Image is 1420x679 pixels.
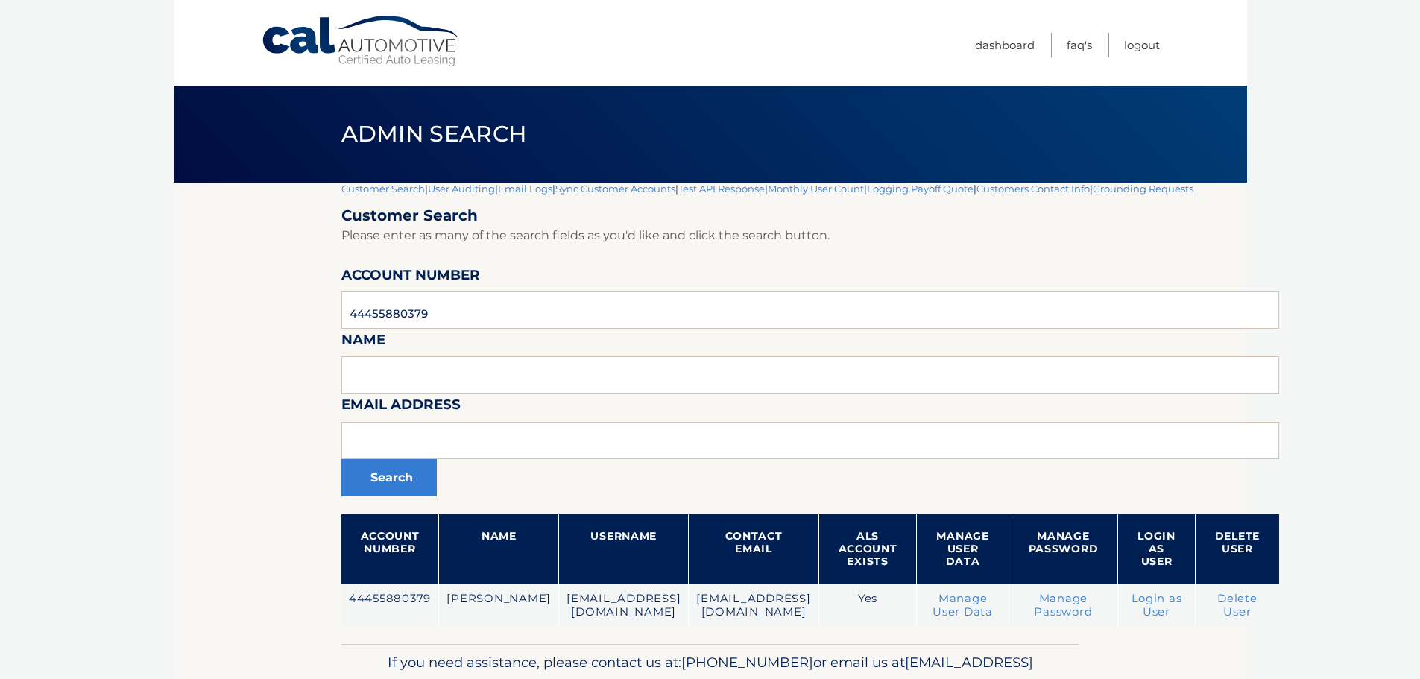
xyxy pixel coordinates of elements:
a: Delete User [1217,592,1258,619]
td: Yes [818,584,917,627]
label: Name [341,329,385,356]
a: Customers Contact Info [976,183,1090,195]
a: Customer Search [341,183,425,195]
th: Username [559,514,689,584]
h2: Customer Search [341,206,1279,225]
a: Sync Customer Accounts [555,183,675,195]
th: Login as User [1118,514,1196,584]
button: Search [341,459,437,496]
span: [PHONE_NUMBER] [681,654,813,671]
a: FAQ's [1067,33,1092,57]
p: Please enter as many of the search fields as you'd like and click the search button. [341,225,1279,246]
a: Manage User Data [933,592,993,619]
td: [EMAIL_ADDRESS][DOMAIN_NAME] [559,584,689,627]
label: Account Number [341,264,480,291]
th: Account Number [341,514,439,584]
td: [EMAIL_ADDRESS][DOMAIN_NAME] [689,584,818,627]
a: Monthly User Count [768,183,864,195]
th: Contact Email [689,514,818,584]
span: Admin Search [341,120,527,148]
a: Dashboard [975,33,1035,57]
th: Manage User Data [917,514,1009,584]
th: Manage Password [1009,514,1118,584]
label: Email Address [341,394,461,421]
a: Manage Password [1034,592,1092,619]
a: User Auditing [428,183,495,195]
td: [PERSON_NAME] [439,584,559,627]
a: Logging Payoff Quote [867,183,974,195]
th: ALS Account Exists [818,514,917,584]
a: Login as User [1132,592,1182,619]
a: Email Logs [498,183,552,195]
td: 44455880379 [341,584,439,627]
a: Grounding Requests [1093,183,1193,195]
th: Delete User [1195,514,1279,584]
a: Cal Automotive [261,15,462,68]
a: Test API Response [678,183,765,195]
th: Name [439,514,559,584]
div: | | | | | | | | [341,183,1279,644]
a: Logout [1124,33,1160,57]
